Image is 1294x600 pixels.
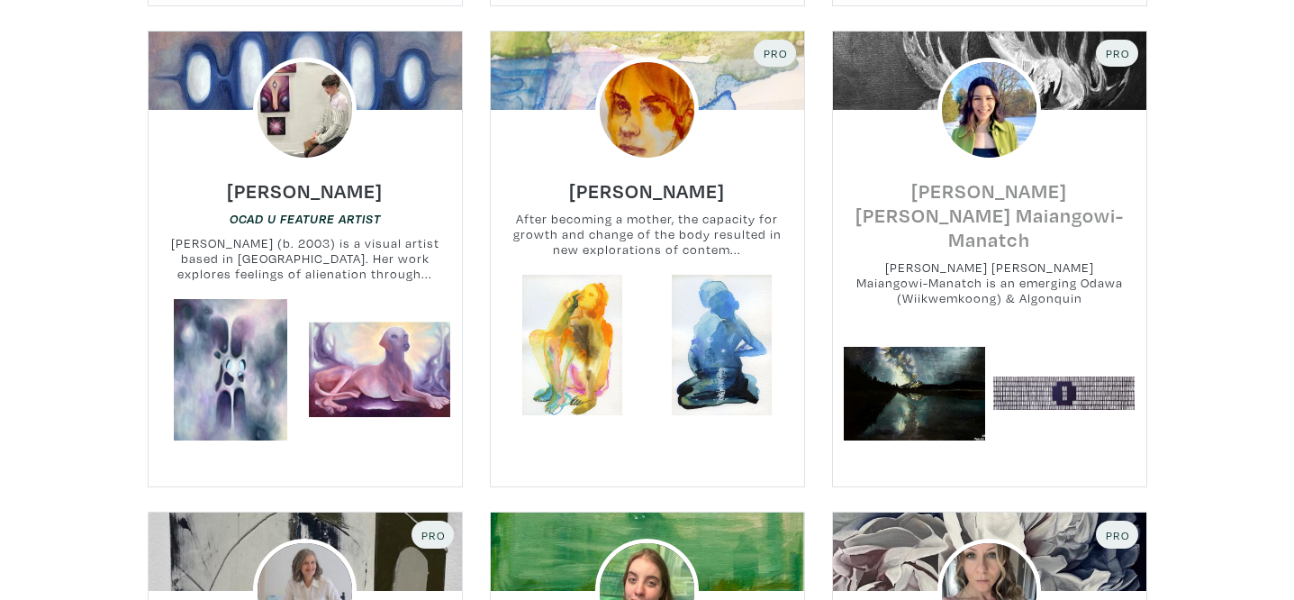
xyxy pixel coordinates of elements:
[227,174,383,195] a: [PERSON_NAME]
[227,178,383,203] h6: [PERSON_NAME]
[833,259,1146,307] small: [PERSON_NAME] [PERSON_NAME] Maiangowi-Manatch is an emerging Odawa (Wiikwemkoong) & Algonquin (Mi...
[491,211,804,259] small: After becoming a mother, the capacity for growth and change of the body resulted in new explorati...
[833,178,1146,251] h6: [PERSON_NAME] [PERSON_NAME] Maiangowi-Manatch
[833,198,1146,219] a: [PERSON_NAME] [PERSON_NAME] Maiangowi-Manatch
[595,58,700,162] img: phpThumb.php
[1104,528,1130,542] span: Pro
[230,212,381,226] em: OCAD U Feature Artist
[149,235,462,283] small: [PERSON_NAME] (b. 2003) is a visual artist based in [GEOGRAPHIC_DATA]. Her work explores feelings...
[253,58,357,162] img: phpThumb.php
[230,210,381,227] a: OCAD U Feature Artist
[1104,46,1130,60] span: Pro
[937,58,1042,162] img: phpThumb.php
[762,46,788,60] span: Pro
[420,528,446,542] span: Pro
[569,174,725,195] a: [PERSON_NAME]
[569,178,725,203] h6: [PERSON_NAME]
